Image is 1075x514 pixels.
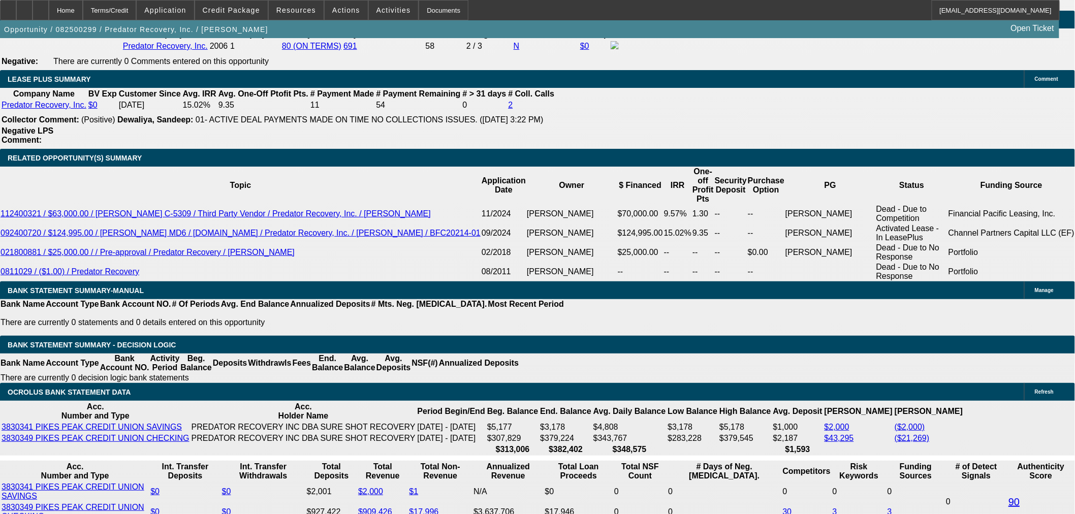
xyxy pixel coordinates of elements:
[191,433,416,443] td: PREDATOR RECOVERY INC DBA SURE SHOT RECOVERY
[310,89,374,98] b: # Payment Made
[593,444,667,455] th: $348,575
[825,423,849,431] a: $2,000
[220,299,290,309] th: Avg. End Balance
[358,462,407,481] th: Total Revenue
[540,422,591,432] td: $3,178
[117,115,193,124] b: Dewaliya, Sandeep:
[526,243,617,262] td: [PERSON_NAME]
[150,354,180,373] th: Activity Period
[481,262,526,281] td: 08/2011
[540,433,591,443] td: $379,224
[692,223,714,243] td: 9.35
[81,115,115,124] span: (Positive)
[526,262,617,281] td: [PERSON_NAME]
[540,444,591,455] th: $382,402
[580,42,589,50] a: $0
[1,267,139,276] a: 0811029 / ($1.00) / Predator Recovery
[463,89,507,98] b: # > 31 days
[417,433,486,443] td: [DATE] - [DATE]
[876,167,948,204] th: Status
[617,243,663,262] td: $25,000.00
[481,243,526,262] td: 02/2018
[53,57,269,66] span: There are currently 0 Comments entered on this opportunity
[668,462,781,481] th: # Days of Neg. [MEDICAL_DATA].
[714,167,747,204] th: Security Deposit
[100,354,150,373] th: Bank Account NO.
[593,422,667,432] td: $4,808
[118,100,181,110] td: [DATE]
[292,354,311,373] th: Fees
[895,423,925,431] a: ($2,000)
[487,444,539,455] th: $313,006
[182,100,217,110] td: 15.02%
[714,204,747,223] td: --
[714,243,747,262] td: --
[325,1,368,20] button: Actions
[150,462,220,481] th: Int. Transfer Deposits
[785,243,876,262] td: [PERSON_NAME]
[773,433,823,443] td: $2,187
[376,6,411,14] span: Activities
[1008,462,1074,481] th: Authenticity Score
[895,434,930,442] a: ($21,269)
[545,462,613,481] th: Total Loan Proceeds
[183,89,216,98] b: Avg. IRR
[282,42,341,50] a: 80 (ON TERMS)
[782,482,831,501] td: 0
[714,223,747,243] td: --
[375,100,461,110] td: 54
[876,262,948,281] td: Dead - Due to No Response
[222,462,305,481] th: Int. Transfer Withdrawals
[663,167,692,204] th: IRR
[1008,496,1020,507] a: 90
[2,483,144,500] a: 3830341 PIKES PEAK CREDIT UNION SAVINGS
[540,402,591,421] th: End. Balance
[545,482,613,501] td: $0
[191,402,416,421] th: Acc. Holder Name
[1035,287,1054,293] span: Manage
[144,6,186,14] span: Application
[269,1,324,20] button: Resources
[1,209,431,218] a: 112400321 / $63,000.00 / [PERSON_NAME] C-5309 / Third Party Vendor / Predator Recovery, Inc. / [P...
[785,167,876,204] th: PG
[376,354,412,373] th: Avg. Deposits
[747,167,785,204] th: Purchase Option
[617,262,663,281] td: --
[481,223,526,243] td: 09/2024
[719,433,771,443] td: $379,545
[692,262,714,281] td: --
[825,434,854,442] a: $43,295
[371,299,488,309] th: # Mts. Neg. [MEDICAL_DATA].
[119,89,181,98] b: Customer Since
[8,75,91,83] span: LEASE PLUS SUMMARY
[614,462,667,481] th: Sum of the Total NSF Count and Total Overdraft Fee Count from Ocrolus
[222,487,231,496] a: $0
[832,462,886,481] th: Risk Keywords
[438,354,519,373] th: Annualized Deposits
[466,42,512,51] div: 2 / 3
[1035,76,1058,82] span: Comment
[137,1,194,20] button: Application
[832,482,886,501] td: 0
[785,204,876,223] td: [PERSON_NAME]
[614,482,667,501] td: 0
[2,434,189,442] a: 3830349 PIKES PEAK CREDIT UNION CHECKING
[4,25,268,34] span: Opportunity / 082500299 / Predator Recovery, Inc. / [PERSON_NAME]
[487,433,539,443] td: $307,829
[692,167,714,204] th: One-off Profit Pts
[773,402,823,421] th: Avg. Deposit
[196,115,544,124] span: 01- ACTIVE DEAL PAYMENTS MADE ON TIME NO COLLECTIONS ISSUES. ([DATE] 3:22 PM)
[945,462,1007,481] th: # of Detect Signals
[2,423,182,431] a: 3830341 PIKES PEAK CREDIT UNION SAVINGS
[369,1,419,20] button: Activities
[509,89,555,98] b: # Coll. Calls
[1,229,481,237] a: 092400720 / $124,995.00 / [PERSON_NAME] MD6 / [DOMAIN_NAME] / Predator Recovery, Inc. / [PERSON_N...
[719,422,771,432] td: $5,178
[332,6,360,14] span: Actions
[668,482,781,501] td: 0
[8,154,142,162] span: RELATED OPPORTUNITY(S) SUMMARY
[948,223,1075,243] td: Channel Partners Capital LLC (EF)
[876,223,948,243] td: Activated Lease - In LeasePlus
[462,100,507,110] td: 0
[417,422,486,432] td: [DATE] - [DATE]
